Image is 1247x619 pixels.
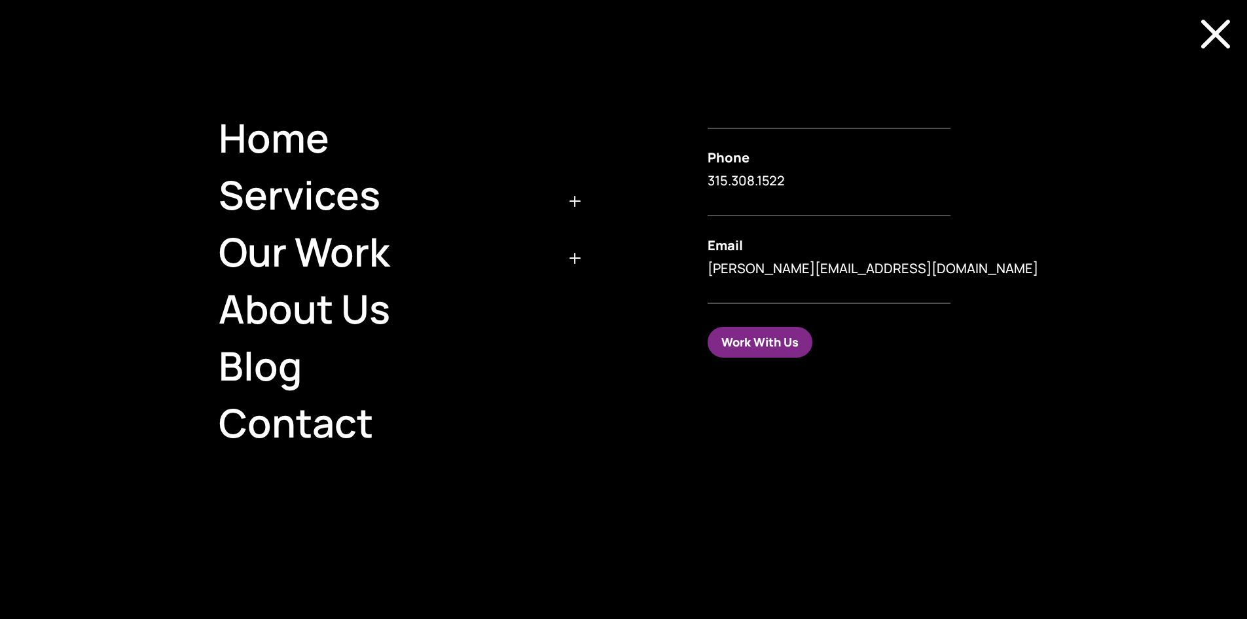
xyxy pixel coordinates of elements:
p: [PERSON_NAME][EMAIL_ADDRESS][DOMAIN_NAME] [708,259,1247,279]
a: Contact [199,394,589,451]
a: Our Work [199,223,589,280]
a: Home [199,109,589,166]
h4: Email [708,239,1247,259]
a: Work With Us [708,327,812,358]
h4: Phone [708,151,1247,171]
p: 315.308.1522 [708,171,1247,191]
a: Blog [199,337,589,394]
a: About Us [199,280,589,337]
span: M [1184,3,1247,66]
a: Services [199,166,589,223]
